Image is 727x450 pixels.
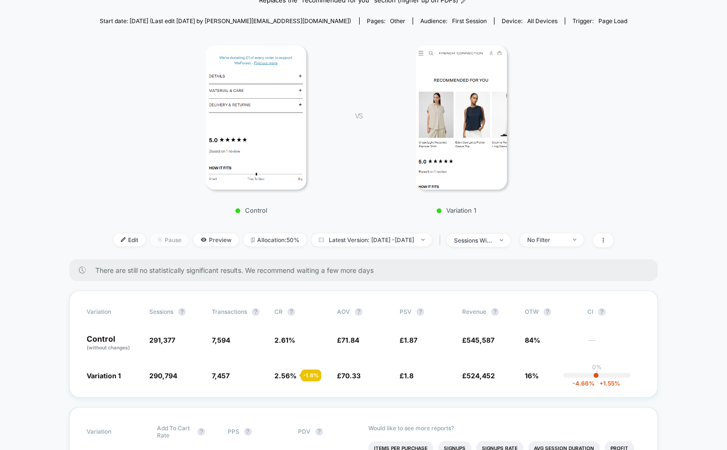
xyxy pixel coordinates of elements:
span: 84% [525,336,540,344]
button: ? [252,308,260,316]
span: £ [337,336,359,344]
span: CR [274,308,283,315]
span: VS [355,112,363,120]
span: £ [462,372,495,380]
p: Would like to see more reports? [368,424,640,432]
button: ? [197,428,205,436]
span: Transactions [212,308,247,315]
span: 290,794 [149,372,177,380]
button: ? [544,308,551,316]
div: Pages: [367,17,405,25]
img: end [421,239,425,241]
span: Device: [494,17,565,25]
span: Pause [150,233,189,246]
span: First Session [452,17,487,25]
p: Control [167,206,336,214]
span: 1.8 [404,372,414,380]
span: 1.55 % [595,380,620,387]
span: £ [400,336,417,344]
span: Latest Version: [DATE] - [DATE] [312,233,432,246]
span: £ [400,372,414,380]
span: Revenue [462,308,486,315]
img: end [573,239,576,241]
img: end [500,239,503,241]
div: Trigger: [572,17,627,25]
div: Audience: [420,17,487,25]
span: Allocation: 50% [244,233,307,246]
span: Start date: [DATE] (Last edit [DATE] by [PERSON_NAME][EMAIL_ADDRESS][DOMAIN_NAME]) [100,17,351,25]
span: £ [337,372,361,380]
span: other [390,17,405,25]
img: edit [121,237,126,242]
img: Control main [206,45,306,190]
span: AOV [337,308,350,315]
span: 1.87 [404,336,417,344]
button: ? [491,308,499,316]
span: £ [462,336,494,344]
button: ? [287,308,295,316]
span: CI [587,308,640,316]
span: Variation 1 [87,372,121,380]
span: 71.84 [341,336,359,344]
span: Edit [114,233,145,246]
span: PSV [400,308,412,315]
span: --- [587,337,640,351]
button: ? [315,428,323,436]
span: 545,587 [467,336,494,344]
p: Control [87,335,140,351]
span: PPS [228,428,239,435]
p: Variation 1 [372,206,541,214]
span: + [599,380,603,387]
img: calendar [319,237,324,242]
span: There are still no statistically significant results. We recommend waiting a few more days [95,266,638,274]
img: Variation 1 main [415,45,507,190]
span: 7,594 [212,336,230,344]
span: 70.33 [341,372,361,380]
span: 2.61 % [274,336,295,344]
span: (without changes) [87,345,130,350]
div: sessions with impression [454,237,493,244]
div: No Filter [527,236,566,244]
span: 7,457 [212,372,230,380]
span: -4.66 % [572,380,595,387]
button: ? [416,308,424,316]
span: Preview [194,233,239,246]
img: end [157,237,162,242]
span: PDV [298,428,311,435]
span: 2.56 % [274,372,297,380]
span: 16% [525,372,539,380]
button: ? [244,428,252,436]
button: ? [598,308,606,316]
div: - 1.6 % [301,370,321,381]
span: Add To Cart Rate [157,424,193,439]
button: ? [355,308,363,316]
span: | [437,233,447,247]
img: rebalance [251,237,255,243]
span: Variation [87,308,140,316]
span: Page Load [598,17,627,25]
span: all devices [527,17,558,25]
p: | [596,371,598,378]
span: Sessions [149,308,173,315]
span: 291,377 [149,336,175,344]
span: Variation [87,424,140,439]
button: ? [178,308,186,316]
span: 524,452 [467,372,495,380]
p: 0% [592,363,602,371]
span: OTW [525,308,578,316]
